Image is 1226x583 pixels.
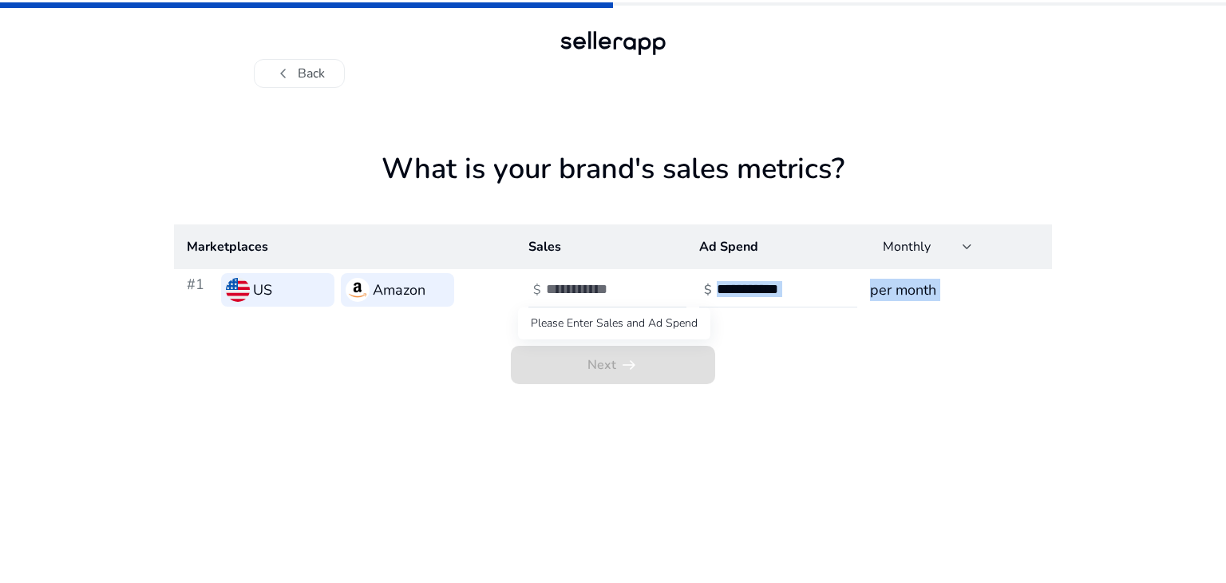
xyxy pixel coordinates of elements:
th: Ad Spend [686,224,857,269]
span: chevron_left [274,64,293,83]
h3: #1 [187,273,215,307]
img: us.svg [226,278,250,302]
h3: US [253,279,272,301]
h3: Amazon [373,279,425,301]
th: Sales [516,224,686,269]
span: Monthly [883,238,931,256]
h4: $ [533,283,541,298]
h4: $ [704,283,712,298]
div: Please Enter Sales and Ad Spend [518,307,710,339]
button: chevron_leftBack [254,59,345,88]
h1: What is your brand's sales metrics? [174,152,1052,224]
th: Marketplaces [174,224,516,269]
h3: per month [870,279,1039,301]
